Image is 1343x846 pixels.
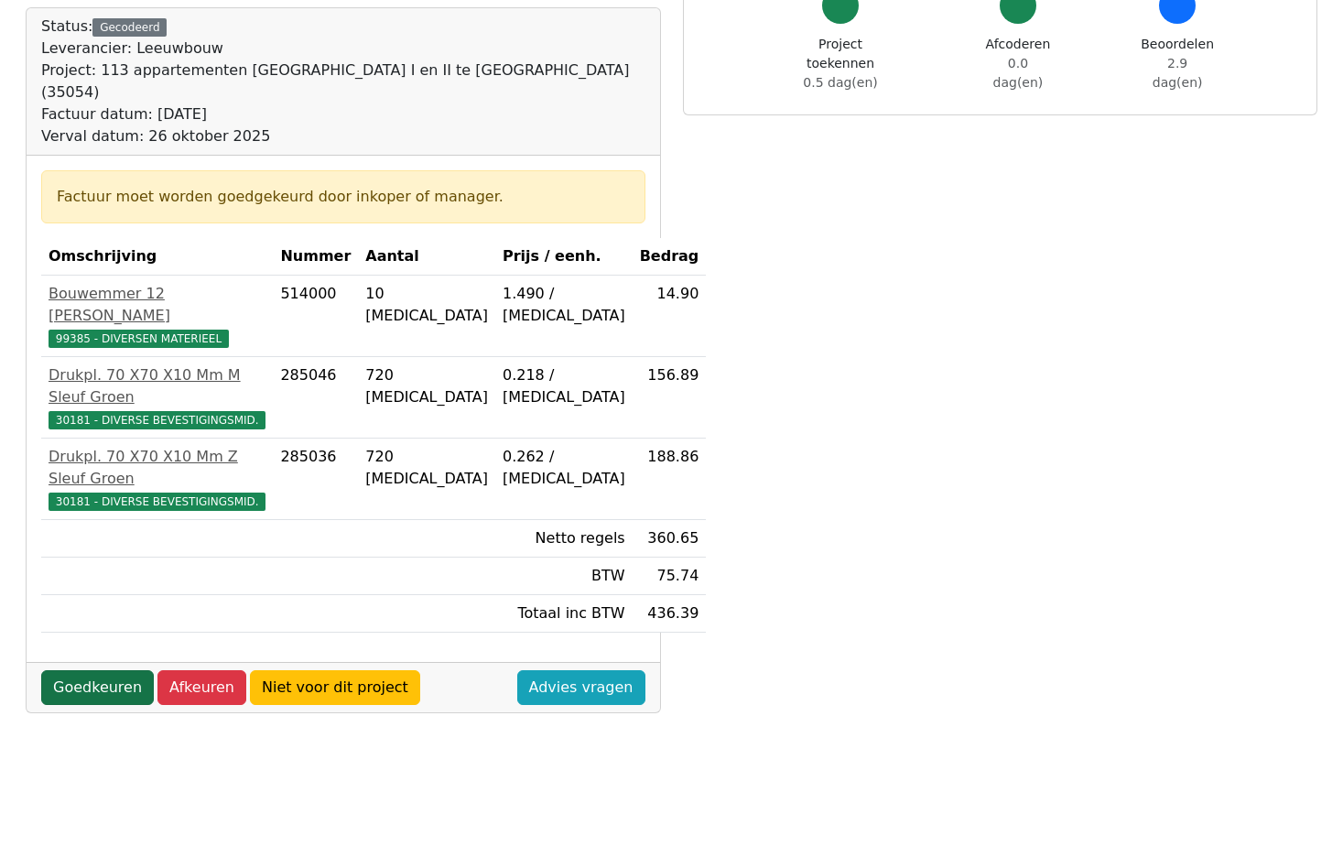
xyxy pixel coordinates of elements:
div: 720 [MEDICAL_DATA] [365,446,488,490]
th: Aantal [358,238,495,276]
td: 188.86 [633,439,707,520]
div: Leverancier: Leeuwbouw [41,38,645,60]
span: 30181 - DIVERSE BEVESTIGINGSMID. [49,493,265,511]
div: 0.262 / [MEDICAL_DATA] [503,446,625,490]
td: 360.65 [633,520,707,558]
div: 720 [MEDICAL_DATA] [365,364,488,408]
div: Drukpl. 70 X70 X10 Mm Z Sleuf Groen [49,446,265,490]
td: 285036 [273,439,358,520]
div: Status: [41,16,645,147]
span: 2.9 dag(en) [1153,56,1203,90]
th: Nummer [273,238,358,276]
td: Netto regels [495,520,633,558]
a: Bouwemmer 12 [PERSON_NAME]99385 - DIVERSEN MATERIEEL [49,283,265,349]
div: 10 [MEDICAL_DATA] [365,283,488,327]
div: 0.218 / [MEDICAL_DATA] [503,364,625,408]
a: Advies vragen [517,670,645,705]
div: Afcoderen [983,35,1054,92]
div: Bouwemmer 12 [PERSON_NAME] [49,283,265,327]
span: 0.5 dag(en) [803,75,877,90]
th: Omschrijving [41,238,273,276]
td: BTW [495,558,633,595]
div: Drukpl. 70 X70 X10 Mm M Sleuf Groen [49,364,265,408]
td: Totaal inc BTW [495,595,633,633]
td: 14.90 [633,276,707,357]
div: Project: 113 appartementen [GEOGRAPHIC_DATA] I en II te [GEOGRAPHIC_DATA] (35054) [41,60,645,103]
a: Drukpl. 70 X70 X10 Mm Z Sleuf Groen30181 - DIVERSE BEVESTIGINGSMID. [49,446,265,512]
a: Goedkeuren [41,670,154,705]
span: 99385 - DIVERSEN MATERIEEL [49,330,229,348]
td: 156.89 [633,357,707,439]
a: Afkeuren [157,670,246,705]
th: Prijs / eenh. [495,238,633,276]
div: Verval datum: 26 oktober 2025 [41,125,645,147]
td: 514000 [273,276,358,357]
td: 75.74 [633,558,707,595]
div: Gecodeerd [92,18,167,37]
div: Beoordelen [1141,35,1214,92]
div: 1.490 / [MEDICAL_DATA] [503,283,625,327]
div: Factuur moet worden goedgekeurd door inkoper of manager. [57,186,630,208]
div: Factuur datum: [DATE] [41,103,645,125]
div: Project toekennen [786,35,895,92]
span: 30181 - DIVERSE BEVESTIGINGSMID. [49,411,265,429]
span: 0.0 dag(en) [993,56,1044,90]
td: 436.39 [633,595,707,633]
a: Niet voor dit project [250,670,420,705]
a: Drukpl. 70 X70 X10 Mm M Sleuf Groen30181 - DIVERSE BEVESTIGINGSMID. [49,364,265,430]
td: 285046 [273,357,358,439]
th: Bedrag [633,238,707,276]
